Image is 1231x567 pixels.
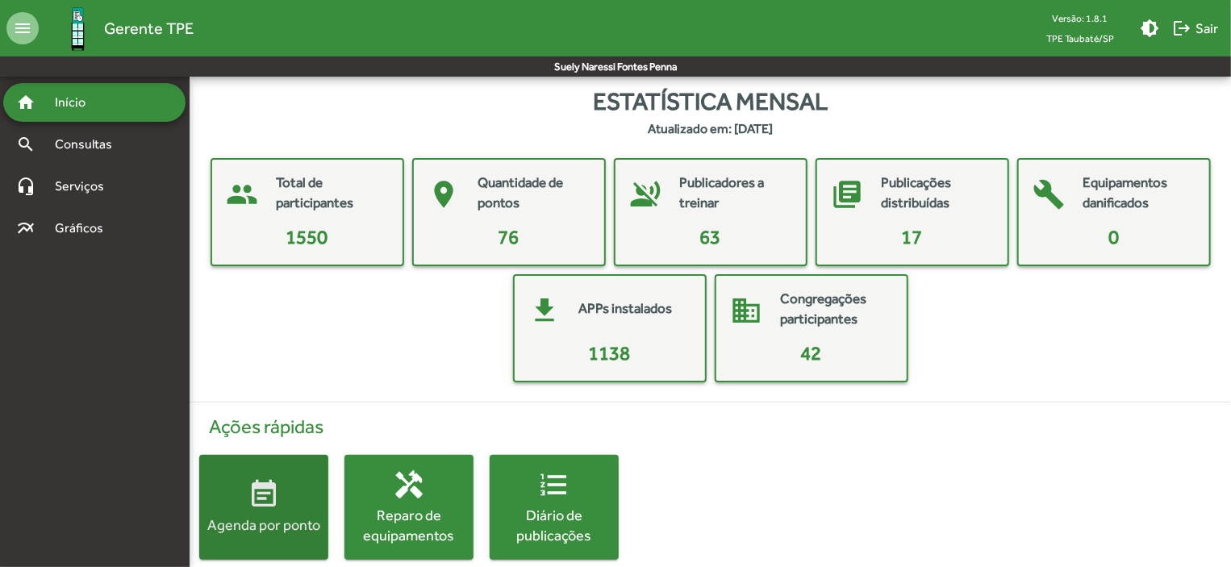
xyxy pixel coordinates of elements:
button: Agenda por ponto [199,455,328,560]
button: Diário de publicações [490,455,619,560]
mat-icon: headset_mic [16,177,35,196]
mat-icon: search [16,135,35,154]
span: 1550 [286,226,328,248]
button: Sair [1166,14,1225,43]
mat-icon: home [16,93,35,112]
mat-card-title: Equipamentos danificados [1083,173,1193,214]
span: Serviços [45,177,126,196]
span: 42 [801,342,822,364]
div: Versão: 1.8.1 [1033,8,1127,28]
mat-icon: get_app [521,286,570,335]
span: 76 [499,226,520,248]
span: Sair [1172,14,1218,43]
mat-icon: people [219,170,267,219]
span: Estatística mensal [593,83,828,119]
mat-card-title: Total de participantes [277,173,386,214]
span: 63 [700,226,721,248]
mat-icon: multiline_chart [16,219,35,238]
mat-card-title: Publicadores a treinar [680,173,790,214]
a: Gerente TPE [39,2,194,55]
mat-icon: format_list_numbered [538,469,570,501]
div: Reparo de equipamentos [344,505,474,545]
mat-icon: place [420,170,469,219]
mat-icon: menu [6,12,39,44]
mat-icon: event_note [248,479,280,511]
mat-icon: build [1025,170,1074,219]
mat-icon: library_books [824,170,872,219]
span: Consultas [45,135,133,154]
mat-card-title: APPs instalados [579,298,673,319]
div: Agenda por ponto [199,515,328,536]
span: TPE Taubaté/SP [1033,28,1127,48]
mat-icon: logout [1172,19,1191,38]
span: Gráficos [45,219,125,238]
button: Reparo de equipamentos [344,455,474,560]
span: 1138 [589,342,631,364]
strong: Atualizado em: [DATE] [648,119,773,139]
mat-icon: domain [723,286,771,335]
mat-icon: voice_over_off [622,170,670,219]
span: Gerente TPE [104,15,194,41]
mat-card-title: Publicações distribuídas [882,173,991,214]
mat-icon: handyman [393,469,425,501]
mat-icon: brightness_medium [1140,19,1159,38]
span: 0 [1108,226,1119,248]
div: Diário de publicações [490,505,619,545]
span: Início [45,93,109,112]
mat-card-title: Congregações participantes [781,289,891,330]
h4: Ações rápidas [199,415,1221,439]
img: Logo [52,2,104,55]
mat-card-title: Quantidade de pontos [478,173,588,214]
span: 17 [902,226,923,248]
